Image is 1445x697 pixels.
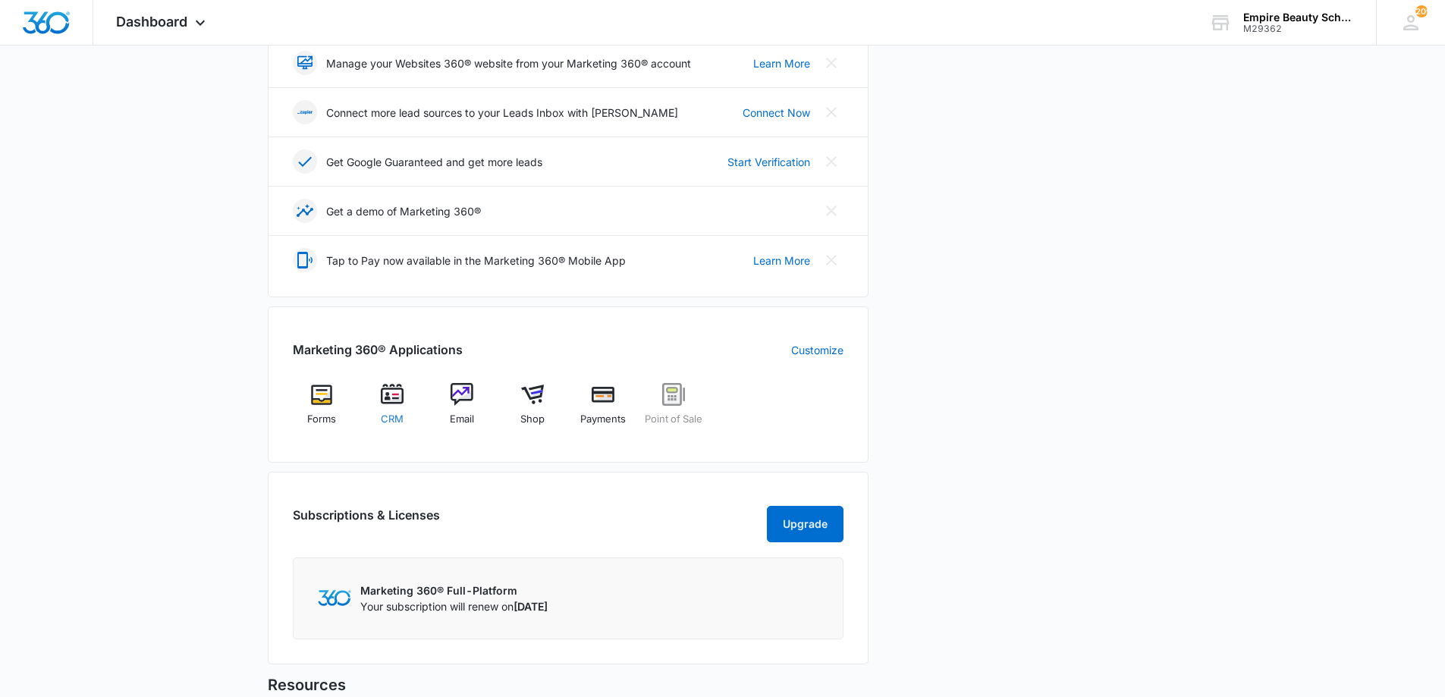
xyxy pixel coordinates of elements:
a: Start Verification [727,154,810,170]
p: Your subscription will renew on [360,598,548,614]
span: Dashboard [116,14,187,30]
span: [DATE] [514,600,548,613]
h5: Resources [268,673,1178,696]
button: Upgrade [767,506,843,542]
span: Payments [580,412,626,427]
h2: Marketing 360® Applications [293,341,463,359]
p: Connect more lead sources to your Leads Inbox with [PERSON_NAME] [326,105,678,121]
p: Marketing 360® Full-Platform [360,582,548,598]
button: Close [819,51,843,75]
span: Forms [307,412,336,427]
button: Close [819,248,843,272]
span: CRM [381,412,404,427]
a: Payments [574,383,633,438]
span: 209 [1415,5,1428,17]
a: Point of Sale [644,383,702,438]
div: account name [1243,11,1354,24]
a: Shop [504,383,562,438]
p: Get a demo of Marketing 360® [326,203,481,219]
a: Learn More [753,55,810,71]
button: Close [819,149,843,174]
a: Learn More [753,253,810,268]
a: Customize [791,342,843,358]
a: Forms [293,383,351,438]
p: Get Google Guaranteed and get more leads [326,154,542,170]
button: Close [819,199,843,223]
span: Email [450,412,474,427]
a: Connect Now [743,105,810,121]
a: Email [433,383,492,438]
span: Point of Sale [645,412,702,427]
p: Tap to Pay now available in the Marketing 360® Mobile App [326,253,626,268]
p: Manage your Websites 360® website from your Marketing 360® account [326,55,691,71]
button: Close [819,100,843,124]
div: account id [1243,24,1354,34]
img: Marketing 360 Logo [318,590,351,606]
h2: Subscriptions & Licenses [293,506,440,536]
a: CRM [363,383,421,438]
div: notifications count [1415,5,1428,17]
span: Shop [520,412,545,427]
